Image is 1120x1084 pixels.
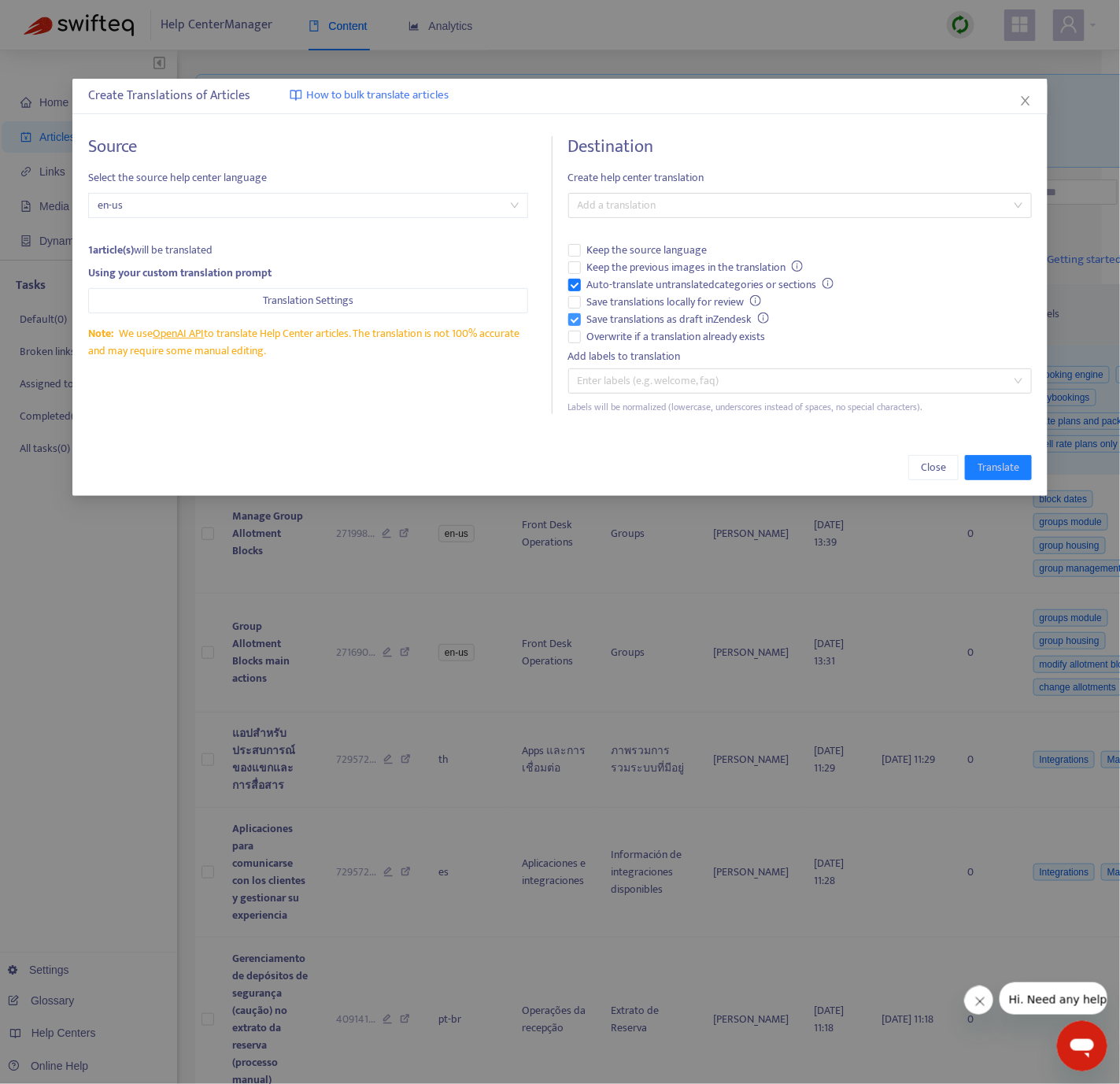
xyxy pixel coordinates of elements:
span: Keep the source language [581,242,714,259]
span: info-circle [758,313,769,324]
a: How to bulk translate articles [290,87,449,105]
span: info-circle [792,261,803,272]
span: Create help center translation [568,169,1032,187]
span: info-circle [750,295,761,306]
iframe: Close message [964,986,994,1016]
strong: 1 article(s) [88,241,134,259]
span: Close [921,459,946,476]
h4: Destination [568,136,1032,157]
h4: Source [88,136,528,157]
span: Save translations locally for review [581,294,768,311]
button: Translation Settings [88,288,528,313]
span: Translation Settings [263,292,353,309]
span: How to bulk translate articles [306,87,449,105]
div: will be translated [88,242,528,259]
div: Create Translations of Articles [88,87,1032,105]
span: close [1019,94,1032,107]
span: Hi. Need any help? [9,11,113,24]
div: Add labels to translation [568,348,1032,365]
span: info-circle [822,278,834,289]
button: Translate [965,455,1032,480]
button: Close [908,455,959,480]
div: Labels will be normalized (lowercase, underscores instead of spaces, no special characters). [568,400,1032,415]
button: Close [1017,92,1034,109]
span: Auto-translate untranslated categories or sections [581,276,841,294]
span: en-us [98,194,519,217]
span: Keep the previous images in the translation [581,259,810,276]
iframe: Button to launch messaging window [1057,1021,1107,1071]
div: We use to translate Help Center articles. The translation is not 100% accurate and may require so... [88,325,528,360]
span: Note: [88,324,113,342]
span: Select the source help center language [88,169,528,187]
a: OpenAI API [153,324,204,342]
iframe: Message from company [1000,982,1107,1015]
img: image-link [290,89,302,102]
div: Using your custom translation prompt [88,265,528,282]
span: Save translations as draft in Zendesk [581,311,776,328]
span: Overwrite if a translation already exists [581,328,772,346]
